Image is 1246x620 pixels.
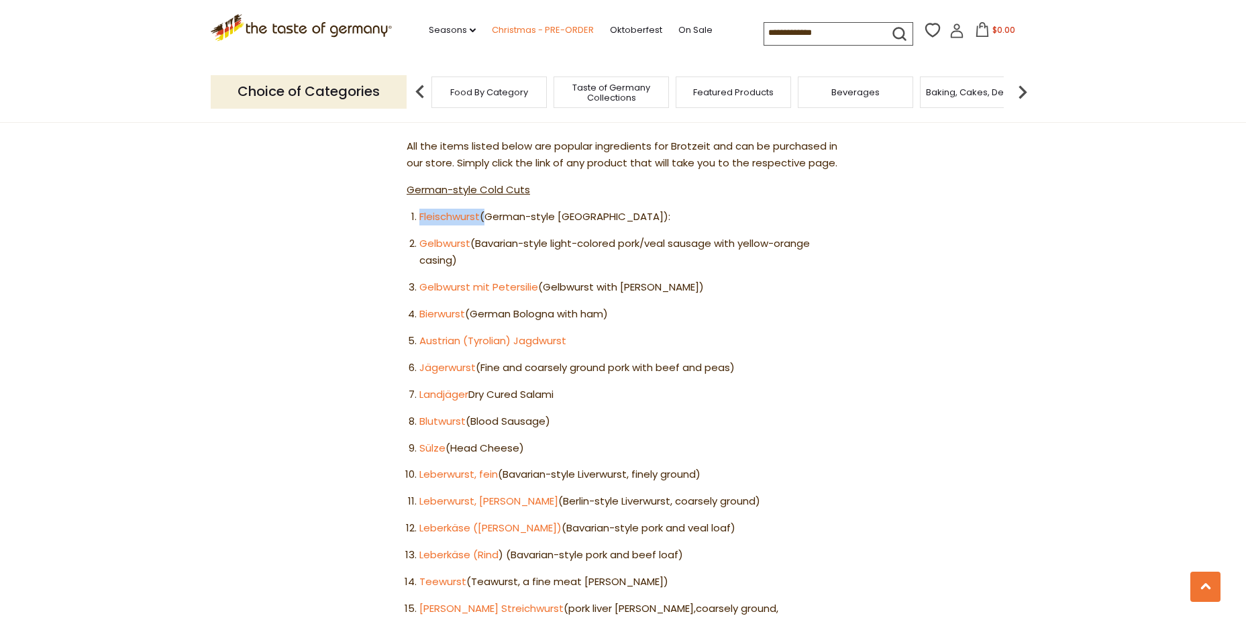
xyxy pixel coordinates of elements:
li: (German-style [GEOGRAPHIC_DATA]): [419,209,839,225]
a: Beverages [831,87,880,97]
a: Teewurst [419,574,466,588]
a: Bierwurst [419,307,465,321]
li: (German Bologna with ham) [419,306,839,323]
a: Seasons [429,23,476,38]
a: Christmas - PRE-ORDER [492,23,594,38]
a: Sülze [419,441,446,455]
a: Leberwurst, fein [419,467,498,481]
a: Gelbwurst [419,236,470,250]
li: (Teawurst, a fine meat [PERSON_NAME]) [419,574,839,590]
a: On Sale [678,23,713,38]
a: Oktoberfest [610,23,662,38]
a: Jägerwurst [419,360,476,374]
button: $0.00 [967,22,1024,42]
a: Taste of Germany Collections [558,83,665,103]
a: [PERSON_NAME] Streichwurst [419,601,564,615]
a: Austrian (Tyrolian) Jagdwurst [419,333,566,348]
a: Fleischwurst [419,209,480,223]
a: e [531,280,538,294]
u: German-style Cold Cuts [407,183,530,197]
a: Landjäger [419,387,468,401]
li: Dry Cured Salami [419,386,839,403]
li: (Bavarian-style pork and veal loaf) [419,520,839,537]
a: Blutwurst [419,414,466,428]
li: (Bavarian-style light-colored pork/veal sausage with yellow-orange casing) [419,236,839,269]
li: (Blood Sausage) [419,413,839,430]
li: (Fine and coarsely ground pork with beef and peas) [419,360,839,376]
a: Leberkäse (Rind [419,548,499,562]
li: (Gelbwurst with [PERSON_NAME]) [419,279,839,296]
p: Choice of Categories [211,75,407,108]
a: Gelbwurst mit Petersili [419,280,531,294]
li: (Berlin-style Liverwurst, coarsely ground) [419,493,839,510]
img: previous arrow [407,79,433,105]
a: Baking, Cakes, Desserts [926,87,1030,97]
img: next arrow [1009,79,1036,105]
a: Leberwurst, [PERSON_NAME] [419,494,558,508]
a: Leberkäse ([PERSON_NAME]) [419,521,562,535]
li: (Bavarian-style Liverwurst, finely ground) [419,466,839,483]
li: ) (Bavarian-style pork and beef loaf) [419,547,839,564]
li: (Head Cheese) [419,440,839,457]
span: $0.00 [992,24,1015,36]
a: Featured Products [693,87,774,97]
p: All the items listed below are popular ingredients for Brotzeit and can be purchased in our store... [407,138,839,172]
a: Food By Category [450,87,528,97]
